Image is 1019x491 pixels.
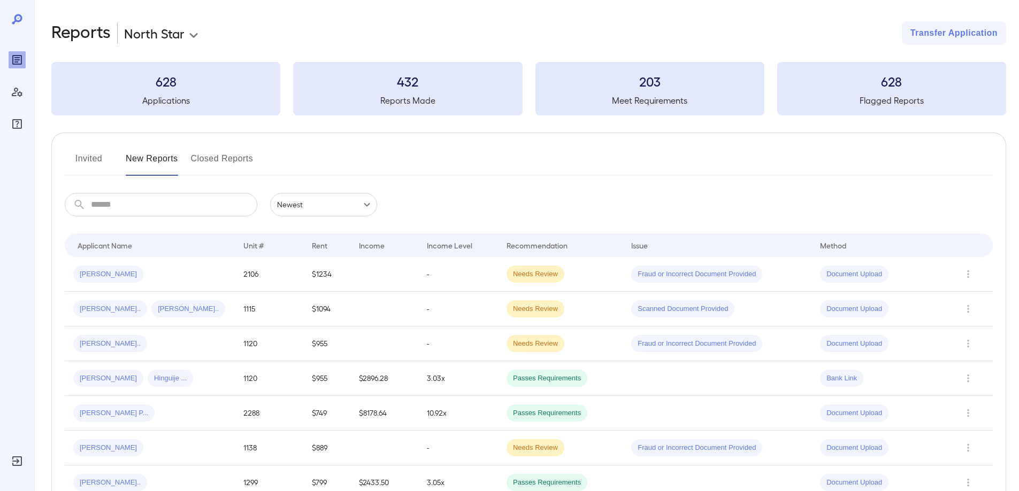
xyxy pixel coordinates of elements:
h5: Meet Requirements [535,94,764,107]
h5: Flagged Reports [777,94,1006,107]
div: Newest [270,193,377,216]
span: [PERSON_NAME].. [73,339,147,349]
div: Recommendation [507,239,568,252]
div: Log Out [9,453,26,470]
button: Row Actions [960,370,977,387]
td: - [418,292,498,326]
span: [PERSON_NAME] [73,373,143,384]
span: [PERSON_NAME] [73,269,143,279]
h3: 203 [535,73,764,90]
button: Invited [65,150,113,176]
div: Manage Users [9,83,26,100]
td: - [418,257,498,292]
div: Applicant Name [78,239,132,252]
span: Needs Review [507,443,564,453]
summary: 628Applications432Reports Made203Meet Requirements628Flagged Reports [51,62,1006,115]
button: New Reports [126,150,178,176]
span: Fraud or Incorrect Document Provided [631,269,762,279]
td: 3.03x [418,361,498,396]
td: - [418,326,498,361]
span: Document Upload [820,269,888,279]
button: Row Actions [960,300,977,317]
div: Issue [631,239,648,252]
span: Fraud or Incorrect Document Provided [631,339,762,349]
td: - [418,431,498,465]
span: [PERSON_NAME].. [73,304,147,314]
div: Method [820,239,846,252]
span: Document Upload [820,408,888,418]
h5: Reports Made [293,94,522,107]
td: 1120 [235,326,303,361]
span: Needs Review [507,339,564,349]
span: Document Upload [820,304,888,314]
div: Reports [9,51,26,68]
h5: Applications [51,94,280,107]
td: $749 [303,396,350,431]
h3: 628 [777,73,1006,90]
span: Needs Review [507,269,564,279]
td: 1115 [235,292,303,326]
span: [PERSON_NAME] P... [73,408,155,418]
span: Needs Review [507,304,564,314]
span: Hinguije ... [148,373,193,384]
div: Income [359,239,385,252]
button: Row Actions [960,404,977,422]
h2: Reports [51,21,111,45]
span: Passes Requirements [507,408,587,418]
td: 2288 [235,396,303,431]
button: Transfer Application [902,21,1006,45]
td: 2106 [235,257,303,292]
h3: 432 [293,73,522,90]
span: Document Upload [820,339,888,349]
span: [PERSON_NAME].. [73,478,147,488]
span: Document Upload [820,478,888,488]
td: $955 [303,361,350,396]
td: $955 [303,326,350,361]
div: FAQ [9,115,26,133]
span: [PERSON_NAME].. [151,304,225,314]
span: Fraud or Incorrect Document Provided [631,443,762,453]
span: Passes Requirements [507,478,587,488]
td: 10.92x [418,396,498,431]
div: Unit # [243,239,264,252]
div: Rent [312,239,329,252]
td: 1138 [235,431,303,465]
div: Income Level [427,239,472,252]
button: Row Actions [960,474,977,491]
h3: 628 [51,73,280,90]
td: $1094 [303,292,350,326]
p: North Star [124,25,185,42]
td: $2896.28 [350,361,418,396]
span: Document Upload [820,443,888,453]
span: Scanned Document Provided [631,304,734,314]
td: $8178.64 [350,396,418,431]
td: $1234 [303,257,350,292]
span: Passes Requirements [507,373,587,384]
button: Row Actions [960,335,977,352]
button: Row Actions [960,439,977,456]
td: $889 [303,431,350,465]
td: 1120 [235,361,303,396]
span: Bank Link [820,373,863,384]
button: Row Actions [960,266,977,283]
button: Closed Reports [191,150,254,176]
span: [PERSON_NAME] [73,443,143,453]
